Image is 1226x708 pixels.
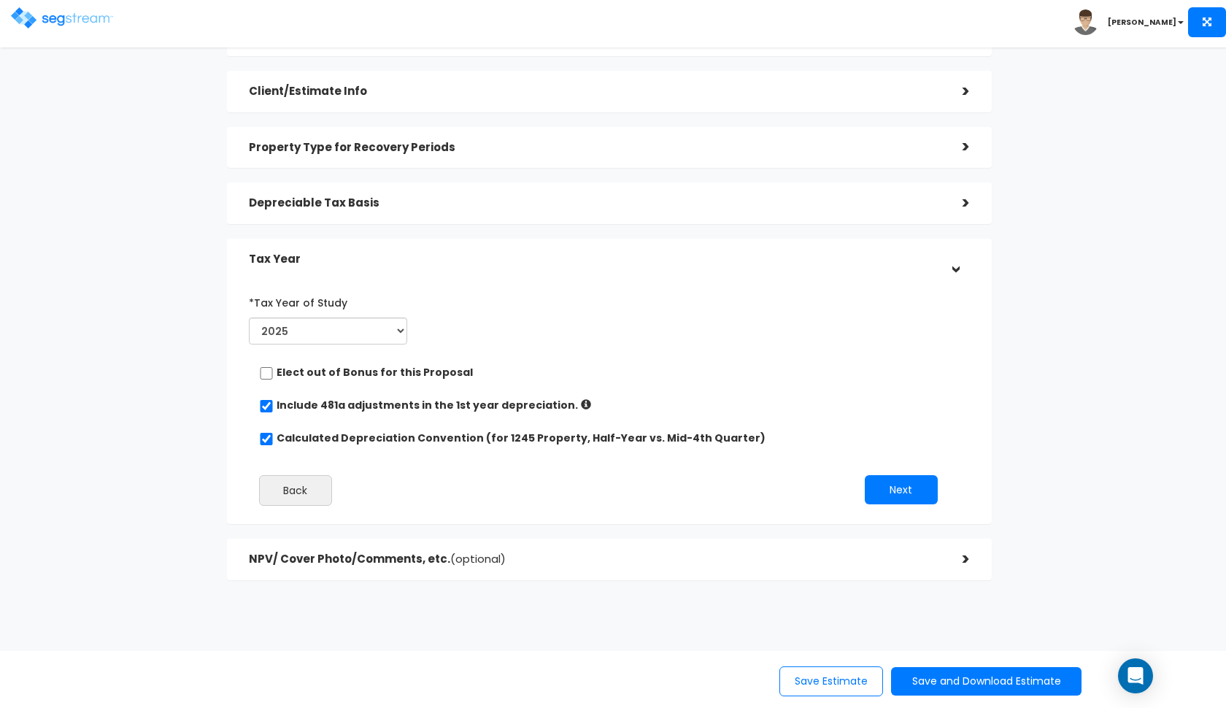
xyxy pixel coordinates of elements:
[865,475,938,504] button: Next
[249,290,347,310] label: *Tax Year of Study
[277,365,473,380] label: Elect out of Bonus for this Proposal
[249,197,941,209] h5: Depreciable Tax Basis
[891,667,1082,696] button: Save and Download Estimate
[941,80,970,103] div: >
[249,85,941,98] h5: Client/Estimate Info
[249,142,941,154] h5: Property Type for Recovery Periods
[941,136,970,158] div: >
[1118,658,1153,693] div: Open Intercom Messenger
[277,398,578,412] label: Include 481a adjustments in the 1st year depreciation.
[941,548,970,571] div: >
[277,431,766,445] label: Calculated Depreciation Convention (for 1245 Property, Half-Year vs. Mid-4th Quarter)
[450,551,506,566] span: (optional)
[779,666,883,696] button: Save Estimate
[1108,17,1176,28] b: [PERSON_NAME]
[1073,9,1098,35] img: avatar.png
[944,245,966,274] div: >
[259,475,332,506] button: Back
[249,253,941,266] h5: Tax Year
[11,7,113,28] img: logo.png
[249,553,941,566] h5: NPV/ Cover Photo/Comments, etc.
[941,192,970,215] div: >
[581,399,591,409] i: If checked: Increased depreciation = Aggregated Post-Study (up to Tax Year) – Prior Accumulated D...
